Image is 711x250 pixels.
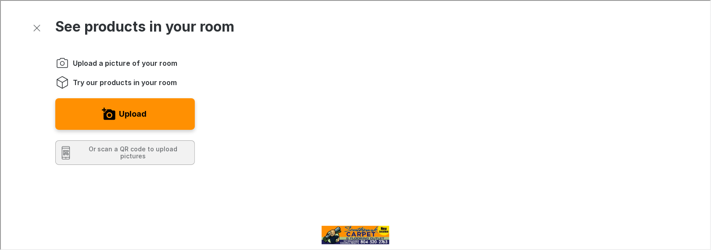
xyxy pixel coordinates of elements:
ol: Instructions [54,55,194,89]
span: Try our products in your room [72,77,176,86]
button: Upload a picture of your room [54,97,194,129]
a: Visit Southpark Carpet homepage [320,225,390,243]
button: Exit visualizer [28,19,44,35]
span: Upload a picture of your room [72,57,176,67]
label: Upload [118,106,146,120]
button: Scan a QR code to upload pictures [54,139,194,164]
